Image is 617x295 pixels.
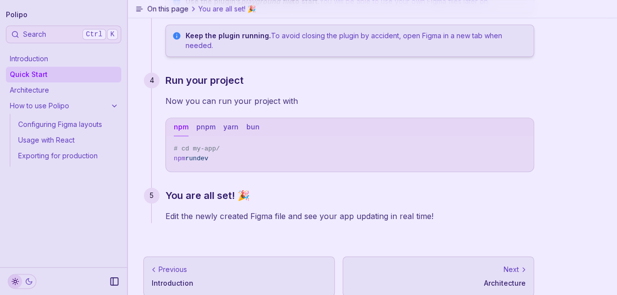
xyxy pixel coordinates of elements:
[165,94,534,108] p: Now you can run your project with
[14,148,121,164] a: Exporting for production
[6,51,121,67] a: Introduction
[174,155,185,162] span: npm
[107,273,122,289] button: Collapse Sidebar
[14,132,121,148] a: Usage with React
[152,278,326,288] p: Introduction
[504,265,519,274] p: Next
[6,67,121,82] a: Quick Start
[107,29,118,40] kbd: K
[14,117,121,132] a: Configuring Figma layouts
[351,278,526,288] p: Architecture
[223,118,239,136] button: yarn
[186,31,528,50] p: To avoid closing the plugin by accident, open Figma in a new tab when needed.
[159,265,187,274] p: Previous
[8,274,36,289] button: Toggle Theme
[196,118,215,136] button: pnpm
[174,145,220,152] span: # cd my-app/
[198,4,256,14] span: You are all set! 🎉
[82,29,106,40] kbd: Ctrl
[165,209,534,223] p: Edit the newly created Figma file and see your app updating in real time!
[246,118,260,136] button: bun
[174,118,188,136] button: npm
[6,25,121,43] button: SearchCtrlK
[197,155,208,162] span: dev
[165,188,250,203] a: You are all set! 🎉
[165,73,243,88] a: Run your project
[6,82,121,98] a: Architecture
[6,8,27,22] a: Polipo
[6,98,121,114] a: How to use Polipo
[186,31,271,40] strong: Keep the plugin running.
[185,155,196,162] span: run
